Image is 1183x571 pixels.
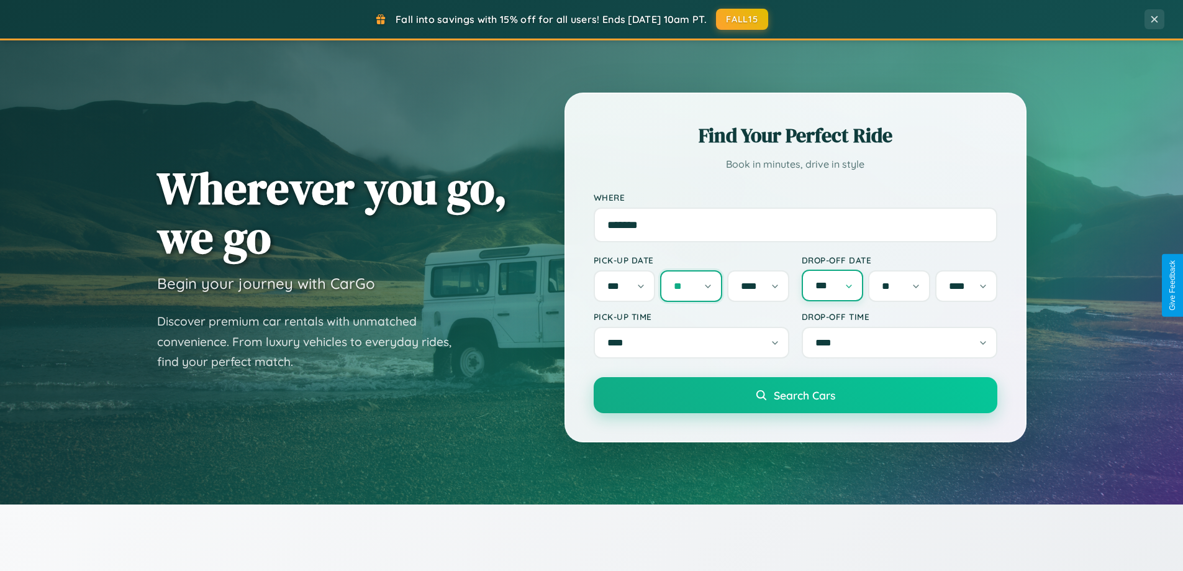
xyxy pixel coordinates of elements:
span: Search Cars [774,388,835,402]
label: Drop-off Date [802,255,997,265]
label: Pick-up Time [594,311,789,322]
div: Give Feedback [1168,260,1177,311]
h1: Wherever you go, we go [157,163,507,262]
label: Drop-off Time [802,311,997,322]
button: Search Cars [594,377,997,413]
label: Pick-up Date [594,255,789,265]
h2: Find Your Perfect Ride [594,122,997,149]
button: FALL15 [716,9,768,30]
label: Where [594,192,997,203]
span: Fall into savings with 15% off for all users! Ends [DATE] 10am PT. [396,13,707,25]
p: Discover premium car rentals with unmatched convenience. From luxury vehicles to everyday rides, ... [157,311,468,372]
p: Book in minutes, drive in style [594,155,997,173]
h3: Begin your journey with CarGo [157,274,375,293]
